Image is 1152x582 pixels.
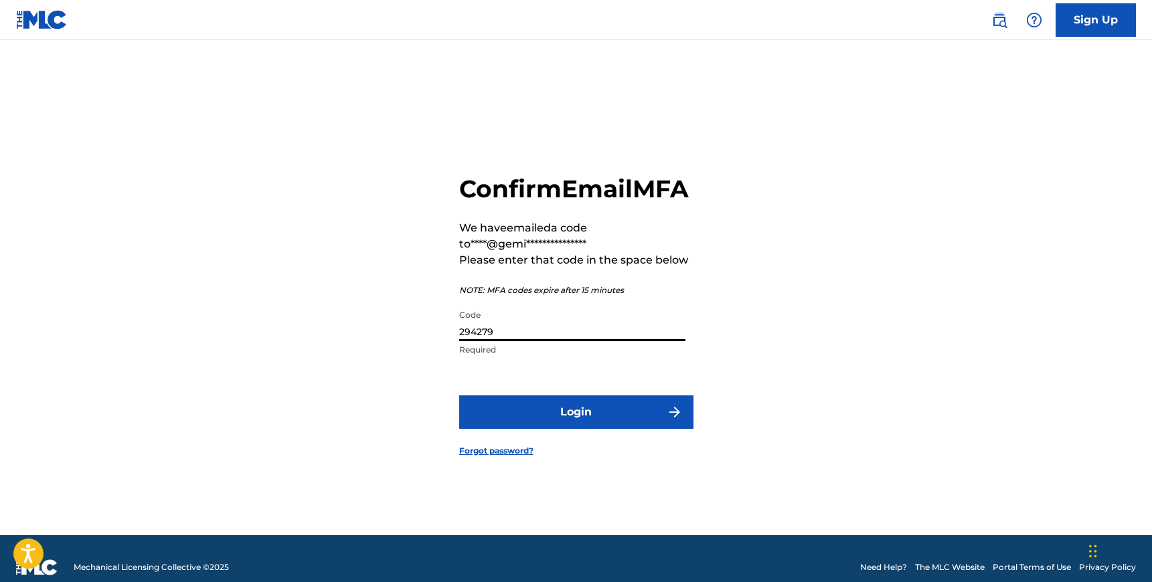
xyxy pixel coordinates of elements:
[16,10,68,29] img: MLC Logo
[459,344,685,356] p: Required
[459,445,533,457] a: Forgot password?
[915,561,985,573] a: The MLC Website
[993,561,1071,573] a: Portal Terms of Use
[1056,3,1136,37] a: Sign Up
[459,284,693,296] p: NOTE: MFA codes expire after 15 minutes
[667,404,683,420] img: f7272a7cc735f4ea7f67.svg
[459,174,693,204] h2: Confirm Email MFA
[1021,7,1048,33] div: Help
[1085,518,1152,582] iframe: Chat Widget
[459,395,693,429] button: Login
[16,559,58,575] img: logo
[1026,12,1042,28] img: help
[860,561,907,573] a: Need Help?
[1079,561,1136,573] a: Privacy Policy
[1089,531,1097,571] div: Drag
[459,252,693,268] p: Please enter that code in the space below
[991,12,1007,28] img: search
[986,7,1013,33] a: Public Search
[74,561,229,573] span: Mechanical Licensing Collective © 2025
